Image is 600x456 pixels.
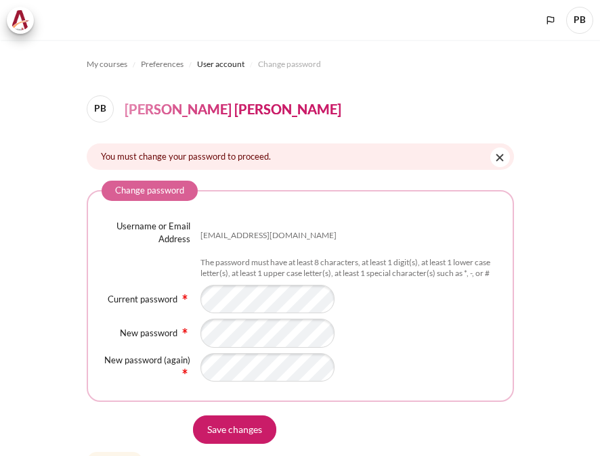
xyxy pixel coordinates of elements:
a: My courses [87,56,127,72]
a: Architeck Architeck [7,7,41,34]
img: Required [179,325,190,336]
a: PB [87,95,119,122]
div: You must change your password to proceed. [87,143,514,170]
div: The password must have at least 8 characters, at least 1 digit(s), at least 1 lower case letter(s... [200,257,498,280]
a: Change password [258,56,321,72]
span: Required [179,292,190,300]
label: Username or Email Address [102,220,191,246]
span: Required [179,326,190,334]
a: Preferences [141,56,184,72]
span: Change password [258,58,321,70]
input: Save changes [193,415,276,444]
h4: [PERSON_NAME] [PERSON_NAME] [125,99,341,119]
a: User menu [566,7,593,34]
button: Languages [540,10,561,30]
legend: Change password [102,181,198,201]
label: New password [120,327,177,338]
img: Required [179,292,190,302]
div: [EMAIL_ADDRESS][DOMAIN_NAME] [200,230,337,242]
span: PB [87,95,114,122]
img: Architeck [11,10,30,30]
img: Required [179,366,190,377]
label: Current password [108,294,177,304]
span: Required [179,367,190,375]
label: New password (again) [104,355,190,365]
nav: Navigation bar [87,53,514,75]
span: PB [566,7,593,34]
span: Preferences [141,58,184,70]
span: My courses [87,58,127,70]
span: User account [197,58,244,70]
